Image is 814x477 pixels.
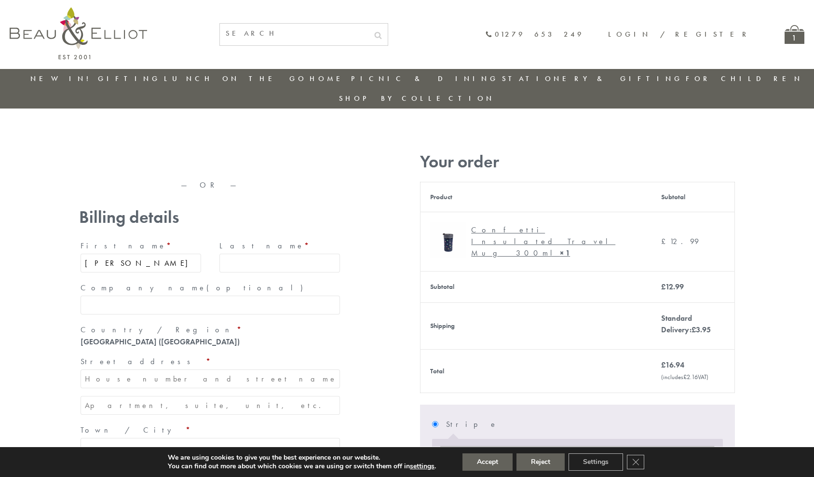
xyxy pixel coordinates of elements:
button: Close GDPR Cookie Banner [627,455,644,469]
label: Stripe [446,417,722,432]
button: Reject [516,453,565,471]
iframe: Secure express checkout frame [211,148,343,171]
bdi: 12.99 [661,236,699,246]
label: Company name [81,280,340,296]
p: You can find out more about which cookies we are using or switch them off in . [168,462,436,471]
span: £ [661,236,670,246]
a: Confetti Insulated Travel Mug 350ml Confetti Insulated Travel Mug 300ml× 1 [430,222,642,261]
label: Street address [81,354,340,369]
div: Confetti Insulated Travel Mug 300ml [471,224,635,259]
label: Town / City [81,422,340,438]
a: For Children [686,74,803,83]
span: £ [692,325,696,335]
span: £ [661,360,665,370]
bdi: 3.95 [692,325,711,335]
a: Login / Register [608,29,751,39]
h3: Your order [420,152,735,172]
a: Lunch On The Go [164,74,307,83]
a: Shop by collection [339,94,495,103]
a: 1 [785,25,804,44]
span: (optional) [206,283,309,293]
label: First name [81,238,201,254]
th: Total [421,349,652,393]
img: Confetti Insulated Travel Mug 350ml [430,222,466,258]
span: £ [683,373,687,381]
label: Country / Region [81,322,340,338]
bdi: 16.94 [661,360,684,370]
input: House number and street name [81,369,340,388]
button: Settings [569,453,623,471]
span: 2.16 [683,373,698,381]
a: 01279 653 249 [485,30,584,39]
button: settings [410,462,434,471]
th: Shipping [421,302,652,349]
th: Subtotal [651,182,734,212]
a: New in! [30,74,95,83]
p: — OR — [79,181,341,190]
bdi: 12.99 [661,282,684,292]
a: Stationery & Gifting [502,74,683,83]
img: logo [10,7,147,59]
span: £ [661,282,665,292]
th: Product [421,182,652,212]
h3: Billing details [79,207,341,227]
input: Apartment, suite, unit, etc. (optional) [81,396,340,415]
strong: × 1 [560,248,570,258]
a: Picnic & Dining [351,74,499,83]
p: We are using cookies to give you the best experience on our website. [168,453,436,462]
th: Subtotal [421,271,652,302]
iframe: Secure express checkout frame [77,148,210,171]
small: (includes VAT) [661,373,708,381]
a: Gifting [98,74,161,83]
label: Standard Delivery: [661,313,711,335]
label: Last name [219,238,340,254]
input: SEARCH [220,24,368,43]
strong: [GEOGRAPHIC_DATA] ([GEOGRAPHIC_DATA]) [81,337,240,347]
a: Home [310,74,348,83]
button: Accept [462,453,513,471]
